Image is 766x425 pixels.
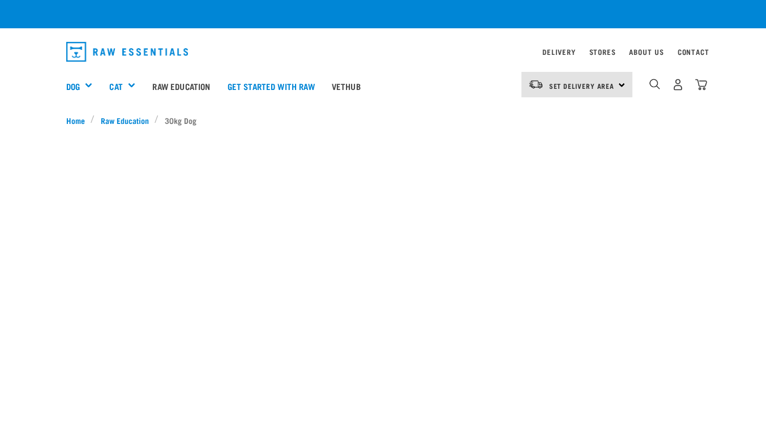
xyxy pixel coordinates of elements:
[629,50,664,54] a: About Us
[95,114,155,126] a: Raw Education
[528,79,544,89] img: van-moving.png
[101,114,149,126] span: Raw Education
[66,80,80,93] a: Dog
[219,63,323,109] a: Get started with Raw
[66,114,700,126] nav: breadcrumbs
[678,50,709,54] a: Contact
[672,79,684,91] img: user.png
[589,50,616,54] a: Stores
[549,84,615,88] span: Set Delivery Area
[542,50,575,54] a: Delivery
[649,79,660,89] img: home-icon-1@2x.png
[66,114,91,126] a: Home
[323,63,369,109] a: Vethub
[144,63,219,109] a: Raw Education
[109,80,122,93] a: Cat
[57,37,709,66] nav: dropdown navigation
[695,79,707,91] img: home-icon@2x.png
[66,42,189,62] img: Raw Essentials Logo
[66,114,85,126] span: Home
